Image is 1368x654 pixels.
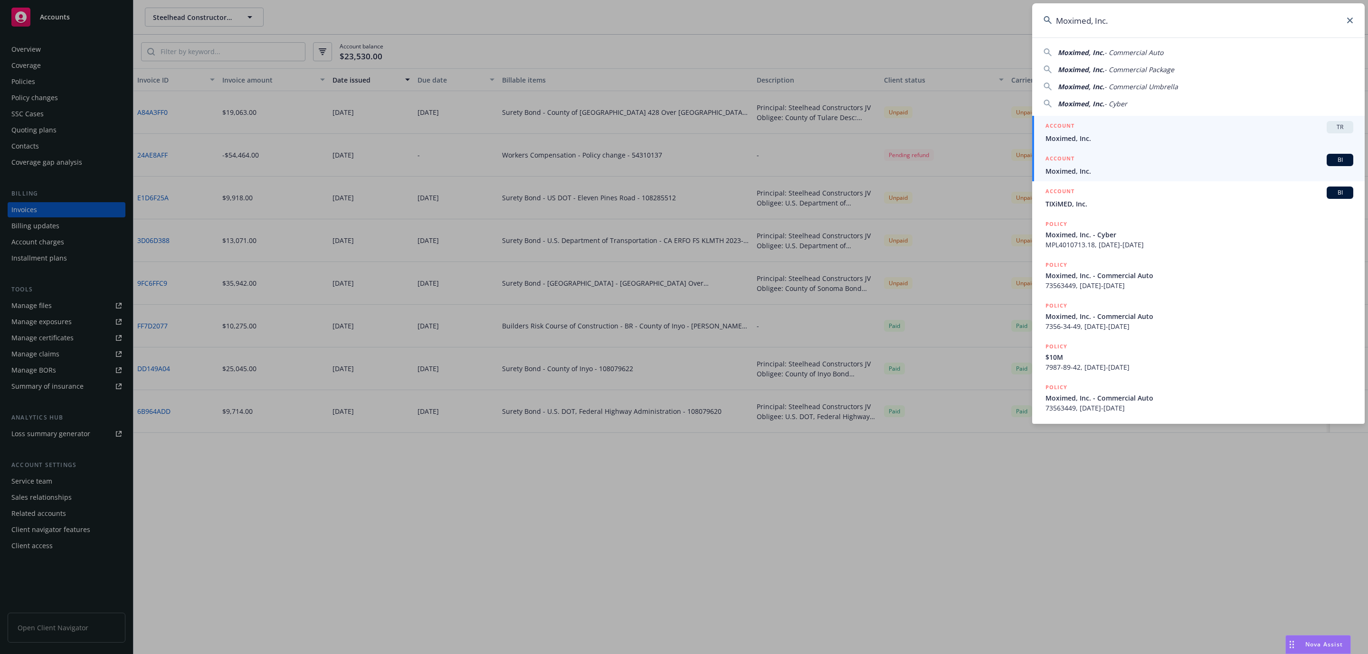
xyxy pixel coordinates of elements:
h5: POLICY [1045,219,1067,229]
h5: ACCOUNT [1045,154,1074,165]
span: Moximed, Inc. [1045,133,1353,143]
span: - Commercial Package [1104,65,1174,74]
span: 7356-34-49, [DATE]-[DATE] [1045,321,1353,331]
span: BI [1330,156,1349,164]
span: Nova Assist [1305,640,1343,648]
a: ACCOUNTBIMoximed, Inc. [1032,149,1365,181]
h5: POLICY [1045,342,1067,351]
span: BI [1330,188,1349,197]
span: Moximed, Inc. - Commercial Auto [1045,271,1353,280]
span: Moximed, Inc. - Cyber [1045,230,1353,240]
a: POLICYMoximed, Inc. - Commercial Auto73563449, [DATE]-[DATE] [1032,255,1365,296]
span: 7987-89-42, [DATE]-[DATE] [1045,362,1353,372]
span: Moximed, Inc. - Commercial Auto [1045,311,1353,321]
span: - Commercial Umbrella [1104,82,1178,91]
a: POLICYMoximed, Inc. - Commercial Auto73563449, [DATE]-[DATE] [1032,377,1365,418]
span: Moximed, Inc. [1045,166,1353,176]
span: MPL4010713.18, [DATE]-[DATE] [1045,240,1353,250]
span: Moximed, Inc. - Commercial Auto [1045,393,1353,403]
a: POLICYMoximed, Inc. - CyberMPL4010713.18, [DATE]-[DATE] [1032,214,1365,255]
span: 73563449, [DATE]-[DATE] [1045,403,1353,413]
h5: ACCOUNT [1045,121,1074,132]
span: 73563449, [DATE]-[DATE] [1045,280,1353,290]
h5: ACCOUNT [1045,187,1074,198]
span: $10M [1045,352,1353,362]
a: POLICYMoximed, Inc. - Commercial Auto7356-34-49, [DATE]-[DATE] [1032,296,1365,336]
h5: POLICY [1045,383,1067,392]
span: - Commercial Auto [1104,48,1163,57]
h5: POLICY [1045,301,1067,310]
span: - Cyber [1104,99,1127,108]
span: Moximed, Inc. [1058,82,1104,91]
span: Moximed, Inc. [1058,65,1104,74]
span: TIXiMED, Inc. [1045,199,1353,209]
a: ACCOUNTTRMoximed, Inc. [1032,116,1365,149]
span: Moximed, Inc. [1058,48,1104,57]
div: Drag to move [1286,635,1298,654]
span: Moximed, Inc. [1058,99,1104,108]
button: Nova Assist [1285,635,1351,654]
a: POLICY$10M7987-89-42, [DATE]-[DATE] [1032,336,1365,377]
h5: POLICY [1045,260,1067,270]
a: ACCOUNTBITIXiMED, Inc. [1032,181,1365,214]
span: TR [1330,123,1349,131]
input: Search... [1032,3,1365,37]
